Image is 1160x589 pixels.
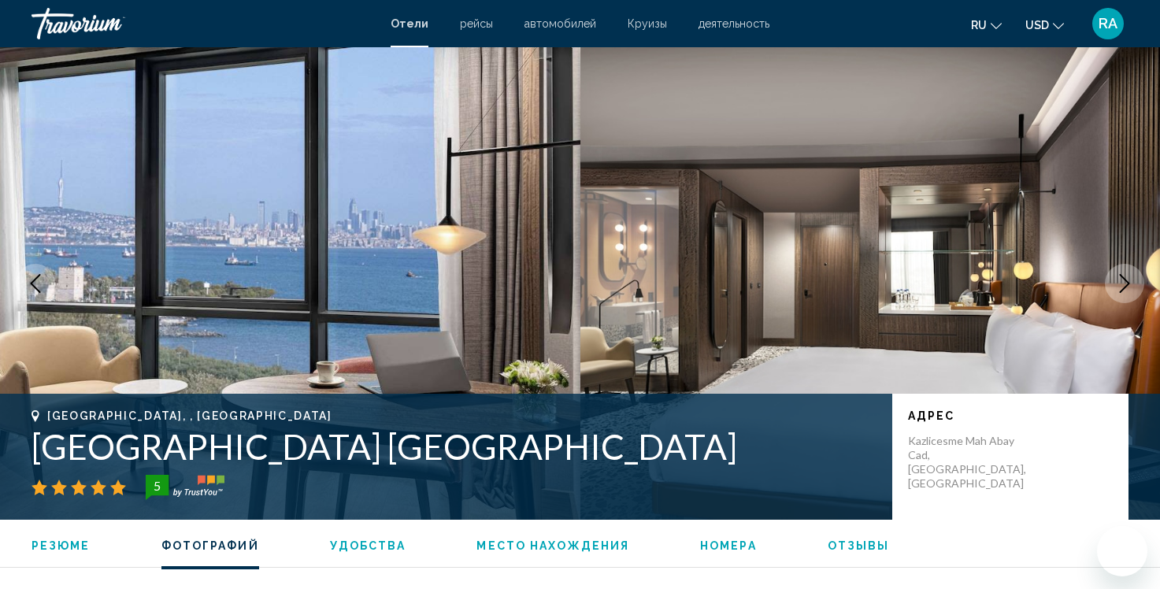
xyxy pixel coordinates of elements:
button: Место нахождения [476,539,629,553]
a: Круизы [628,17,667,30]
span: Фотографий [161,539,259,552]
a: деятельность [699,17,769,30]
p: адрес [908,409,1113,422]
img: trustyou-badge-hor.svg [146,475,224,500]
iframe: Кнопка запуска окна обмена сообщениями [1097,526,1147,576]
span: RA [1099,16,1117,31]
button: Фотографий [161,539,259,553]
button: Отзывы [828,539,890,553]
button: Change language [971,13,1002,36]
button: Previous image [16,264,55,303]
button: Резюме [32,539,91,553]
span: [GEOGRAPHIC_DATA], , [GEOGRAPHIC_DATA] [47,409,332,422]
span: Отзывы [828,539,890,552]
button: Change currency [1025,13,1064,36]
a: Отели [391,17,428,30]
button: Удобства [330,539,406,553]
span: Номера [700,539,757,552]
span: USD [1025,19,1049,31]
span: Удобства [330,539,406,552]
button: Номера [700,539,757,553]
div: 5 [141,476,172,495]
button: User Menu [1088,7,1128,40]
h1: [GEOGRAPHIC_DATA] [GEOGRAPHIC_DATA] [32,426,876,467]
a: автомобилей [524,17,596,30]
button: Next image [1105,264,1144,303]
a: Travorium [32,8,375,39]
span: ru [971,19,987,31]
a: рейсы [460,17,493,30]
span: Резюме [32,539,91,552]
span: Место нахождения [476,539,629,552]
p: Kazlicesme Mah Abay Cad, [GEOGRAPHIC_DATA], [GEOGRAPHIC_DATA] [908,434,1034,491]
